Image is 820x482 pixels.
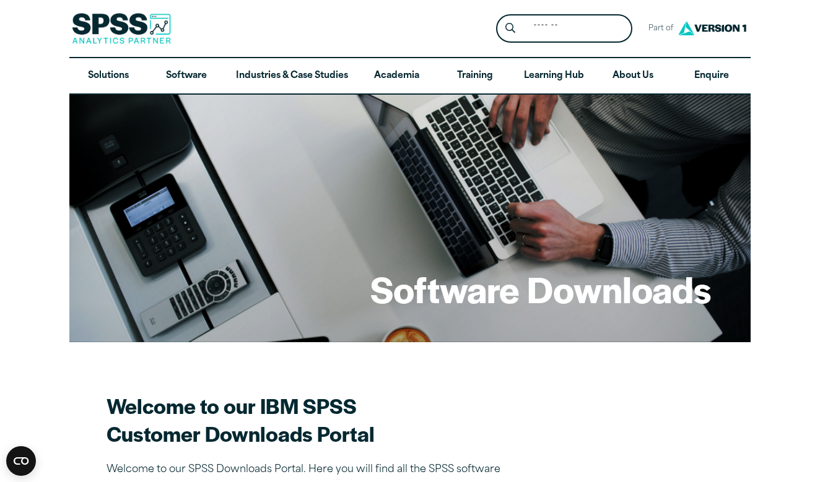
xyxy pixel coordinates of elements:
[505,23,515,33] svg: Search magnifying glass icon
[499,17,522,40] button: Search magnifying glass icon
[69,58,751,94] nav: Desktop version of site main menu
[72,13,171,44] img: SPSS Analytics Partner
[226,58,358,94] a: Industries & Case Studies
[370,265,711,313] h1: Software Downloads
[107,392,540,447] h2: Welcome to our IBM SPSS Customer Downloads Portal
[675,17,749,40] img: Version1 Logo
[436,58,514,94] a: Training
[514,58,594,94] a: Learning Hub
[642,20,675,38] span: Part of
[69,58,147,94] a: Solutions
[6,446,36,476] button: Open CMP widget
[496,14,632,43] form: Site Header Search Form
[594,58,672,94] a: About Us
[147,58,225,94] a: Software
[673,58,751,94] a: Enquire
[358,58,436,94] a: Academia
